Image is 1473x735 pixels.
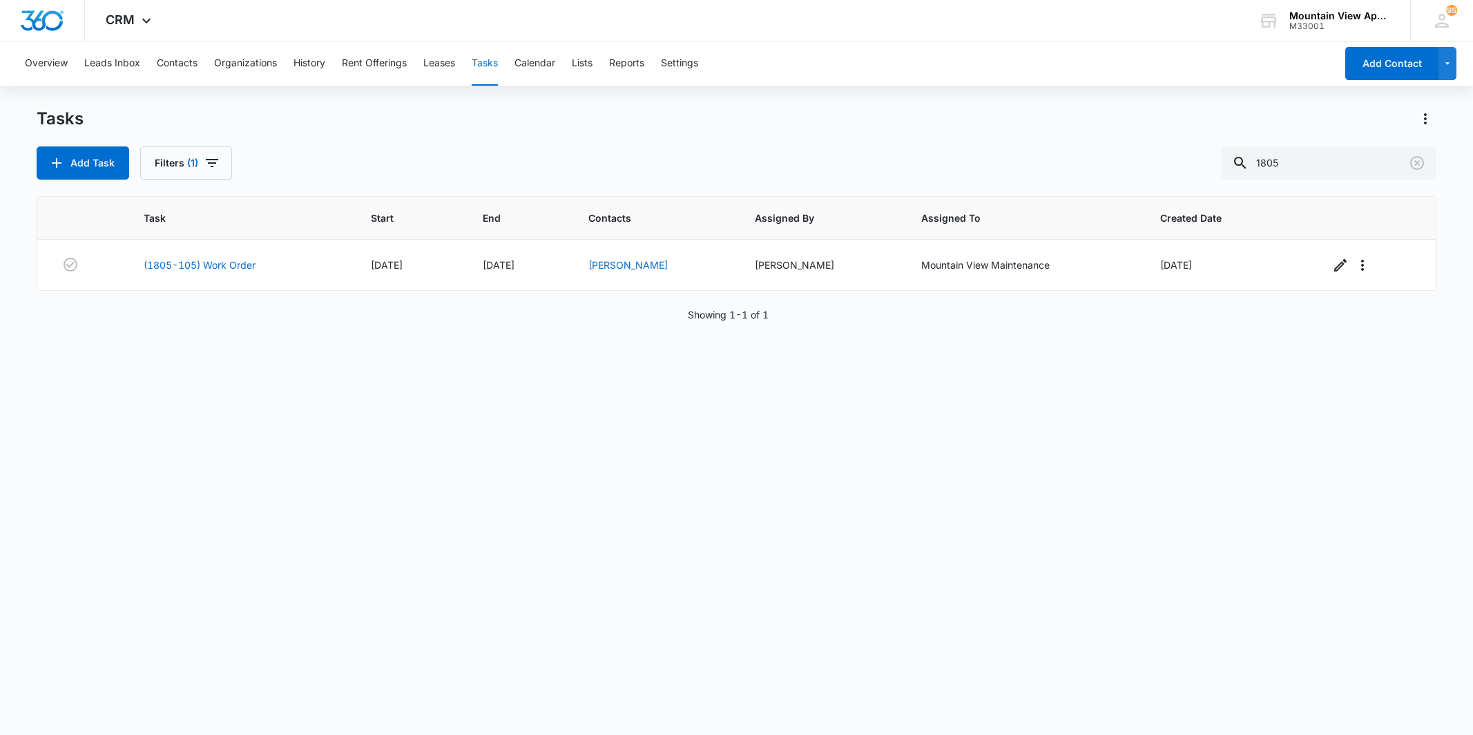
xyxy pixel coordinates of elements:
span: Start [371,211,430,225]
button: Calendar [514,41,555,86]
span: Created Date [1160,211,1276,225]
button: History [293,41,325,86]
button: Clear [1406,152,1428,174]
a: (1805-105) Work Order [144,258,256,272]
div: Mountain View Maintenance [921,258,1127,272]
span: (1) [187,158,198,168]
span: Task [144,211,317,225]
input: Search Tasks [1221,146,1436,180]
h1: Tasks [37,108,84,129]
span: [DATE] [1160,259,1192,271]
div: notifications count [1446,5,1457,16]
span: Assigned To [921,211,1107,225]
span: Assigned By [755,211,868,225]
span: [DATE] [483,259,514,271]
span: CRM [106,12,135,27]
a: [PERSON_NAME] [588,259,668,271]
span: End [483,211,535,225]
div: [PERSON_NAME] [755,258,888,272]
button: Tasks [472,41,498,86]
button: Rent Offerings [342,41,407,86]
button: Organizations [214,41,277,86]
button: Reports [609,41,644,86]
button: Filters(1) [140,146,232,180]
div: account id [1289,21,1390,31]
span: [DATE] [371,259,403,271]
p: Showing 1-1 of 1 [688,307,769,322]
button: Leases [423,41,455,86]
button: Add Task [37,146,129,180]
button: Settings [661,41,698,86]
div: account name [1289,10,1390,21]
button: Actions [1414,108,1436,130]
button: Lists [572,41,593,86]
button: Add Contact [1345,47,1438,80]
span: Contacts [588,211,702,225]
button: Leads Inbox [84,41,140,86]
button: Overview [25,41,68,86]
button: Contacts [157,41,198,86]
span: 95 [1446,5,1457,16]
